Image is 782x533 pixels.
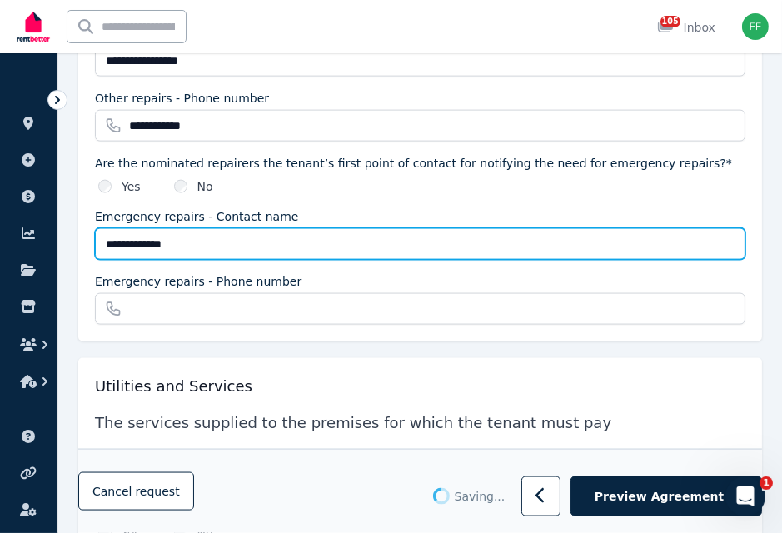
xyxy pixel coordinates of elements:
[78,472,194,511] button: Cancelrequest
[92,485,180,498] span: Cancel
[13,6,53,47] img: RentBetter
[725,476,765,516] iframe: Intercom live chat
[660,16,680,27] span: 105
[122,178,141,195] label: Yes
[197,178,213,195] label: No
[657,19,715,36] div: Inbox
[135,483,179,500] span: request
[95,155,745,172] label: Are the nominated repairers the tenant’s first point of contact for notifying the need for emerge...
[455,488,506,505] span: Saving ...
[95,273,301,290] label: Emergency repairs - Phone number
[95,405,745,441] p: The services supplied to the premises for which the tenant must pay
[95,90,269,107] label: Other repairs - Phone number
[760,476,773,490] span: 1
[742,13,769,40] img: Frank frank@northwardrentals.com.au
[95,208,298,225] label: Emergency repairs - Contact name
[95,375,252,398] h5: Utilities and Services
[595,488,724,505] span: Preview Agreement
[570,476,762,517] button: Preview Agreement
